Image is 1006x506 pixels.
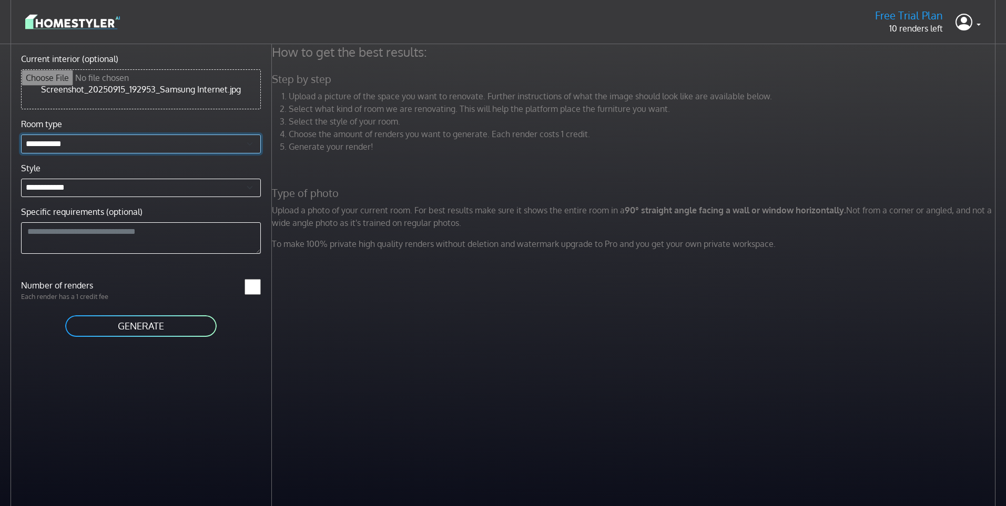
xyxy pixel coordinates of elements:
[289,90,999,102] li: Upload a picture of the space you want to renovate. Further instructions of what the image should...
[64,314,218,338] button: GENERATE
[15,279,141,292] label: Number of renders
[875,22,943,35] p: 10 renders left
[289,128,999,140] li: Choose the amount of renders you want to generate. Each render costs 1 credit.
[21,205,143,218] label: Specific requirements (optional)
[15,292,141,302] p: Each render has a 1 credit fee
[266,187,1005,200] h5: Type of photo
[875,9,943,22] h5: Free Trial Plan
[266,73,1005,86] h5: Step by step
[266,44,1005,60] h4: How to get the best results:
[266,204,1005,229] p: Upload a photo of your current room. For best results make sure it shows the entire room in a Not...
[625,205,846,215] strong: 90° straight angle facing a wall or window horizontally.
[21,53,118,65] label: Current interior (optional)
[266,237,1005,250] p: To make 100% private high quality renders without deletion and watermark upgrade to Pro and you g...
[289,102,999,115] li: Select what kind of room we are renovating. This will help the platform place the furniture you w...
[289,115,999,128] li: Select the style of your room.
[21,162,40,174] label: Style
[21,118,62,130] label: Room type
[289,140,999,153] li: Generate your render!
[25,13,120,31] img: logo-3de290ba35641baa71223ecac5eacb59cb85b4c7fdf211dc9aaecaaee71ea2f8.svg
